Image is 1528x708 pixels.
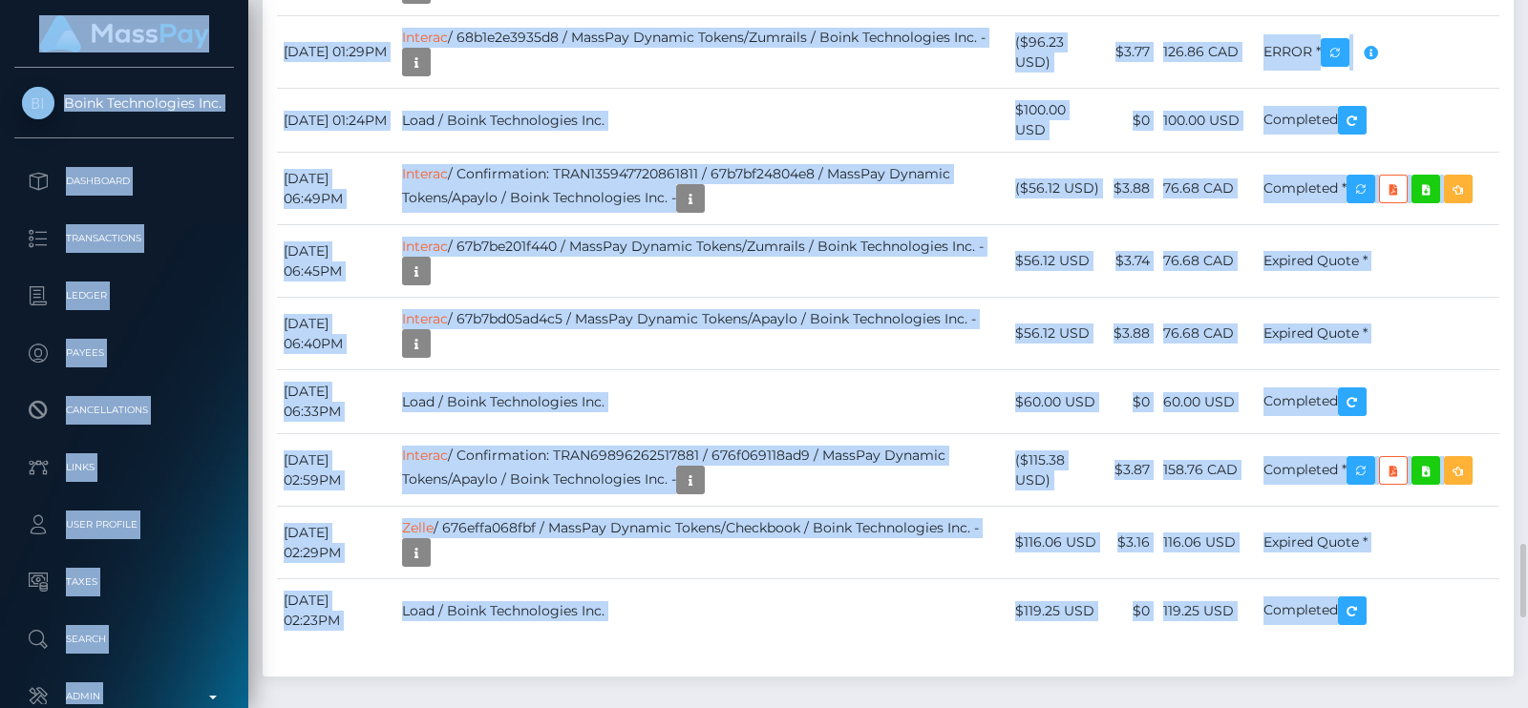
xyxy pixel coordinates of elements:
[14,215,234,262] a: Transactions
[1008,298,1107,370] td: $56.12 USD
[1107,153,1157,225] td: $3.88
[395,507,1008,579] td: / 676effa068fbf / MassPay Dynamic Tokens/Checkbook / Boink Technologies Inc. -
[14,615,234,663] a: Search
[1008,225,1107,298] td: $56.12 USD
[39,15,209,52] img: MassPay Logo
[1257,225,1499,298] td: Expired Quote *
[1008,370,1107,434] td: $60.00 USD
[1257,507,1499,579] td: Expired Quote *
[277,507,395,579] td: [DATE] 02:29PM
[395,16,1008,89] td: / 68b1e2e3935d8 / MassPay Dynamic Tokens/Zumrails / Boink Technologies Inc. -
[402,447,448,464] a: Interac
[277,89,395,153] td: [DATE] 01:24PM
[22,339,226,367] p: Payees
[1107,89,1157,153] td: $0
[1157,370,1257,434] td: 60.00 USD
[1008,507,1107,579] td: $116.06 USD
[22,510,226,539] p: User Profile
[1257,16,1499,89] td: ERROR *
[1257,153,1499,225] td: Completed *
[1107,16,1157,89] td: $3.77
[395,225,1008,298] td: / 67b7be201f440 / MassPay Dynamic Tokens/Zumrails / Boink Technologies Inc. -
[1157,579,1257,643] td: 119.25 USD
[1157,434,1257,507] td: 158.76 CAD
[402,519,434,536] a: Zelle
[22,167,226,196] p: Dashboard
[1157,16,1257,89] td: 126.86 CAD
[22,396,226,425] p: Cancellations
[1257,579,1499,643] td: Completed
[14,444,234,491] a: Links
[1008,16,1107,89] td: ($96.23 USD)
[22,87,54,119] img: Boink Technologies Inc.
[277,370,395,434] td: [DATE] 06:33PM
[14,272,234,320] a: Ledger
[277,579,395,643] td: [DATE] 02:23PM
[402,310,448,327] a: Interac
[277,153,395,225] td: [DATE] 06:49PM
[1257,434,1499,507] td: Completed *
[395,434,1008,507] td: / Confirmation: TRAN69896262517881 / 676f069118ad9 / MassPay Dynamic Tokens/Apaylo / Boink Techno...
[22,568,226,596] p: Taxes
[1157,89,1257,153] td: 100.00 USD
[402,238,448,255] a: Interac
[277,16,395,89] td: [DATE] 01:29PM
[395,370,1008,434] td: Load / Boink Technologies Inc.
[22,625,226,654] p: Search
[395,298,1008,370] td: / 67b7bd05ad4c5 / MassPay Dynamic Tokens/Apaylo / Boink Technologies Inc. -
[1157,507,1257,579] td: 116.06 USD
[1107,434,1157,507] td: $3.87
[277,298,395,370] td: [DATE] 06:40PM
[14,329,234,377] a: Payees
[22,281,226,310] p: Ledger
[402,165,448,182] a: Interac
[1107,225,1157,298] td: $3.74
[14,558,234,606] a: Taxes
[14,157,234,205] a: Dashboard
[1157,225,1257,298] td: 76.68 CAD
[395,153,1008,225] td: / Confirmation: TRAN135947720861811 / 67b7bf24804e8 / MassPay Dynamic Tokens/Apaylo / Boink Techn...
[1257,89,1499,153] td: Completed
[1157,298,1257,370] td: 76.68 CAD
[402,29,448,46] a: Interac
[1008,89,1107,153] td: $100.00 USD
[395,89,1008,153] td: Load / Boink Technologies Inc.
[1008,579,1107,643] td: $119.25 USD
[14,94,234,112] span: Boink Technologies Inc.
[1107,579,1157,643] td: $0
[14,501,234,549] a: User Profile
[14,386,234,434] a: Cancellations
[1107,370,1157,434] td: $0
[395,579,1008,643] td: Load / Boink Technologies Inc.
[1008,434,1107,507] td: ($115.38 USD)
[1008,153,1107,225] td: ($56.12 USD)
[22,453,226,482] p: Links
[22,224,226,253] p: Transactions
[1257,298,1499,370] td: Expired Quote *
[1107,298,1157,370] td: $3.88
[277,225,395,298] td: [DATE] 06:45PM
[1157,153,1257,225] td: 76.68 CAD
[1257,370,1499,434] td: Completed
[277,434,395,507] td: [DATE] 02:59PM
[1107,507,1157,579] td: $3.16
